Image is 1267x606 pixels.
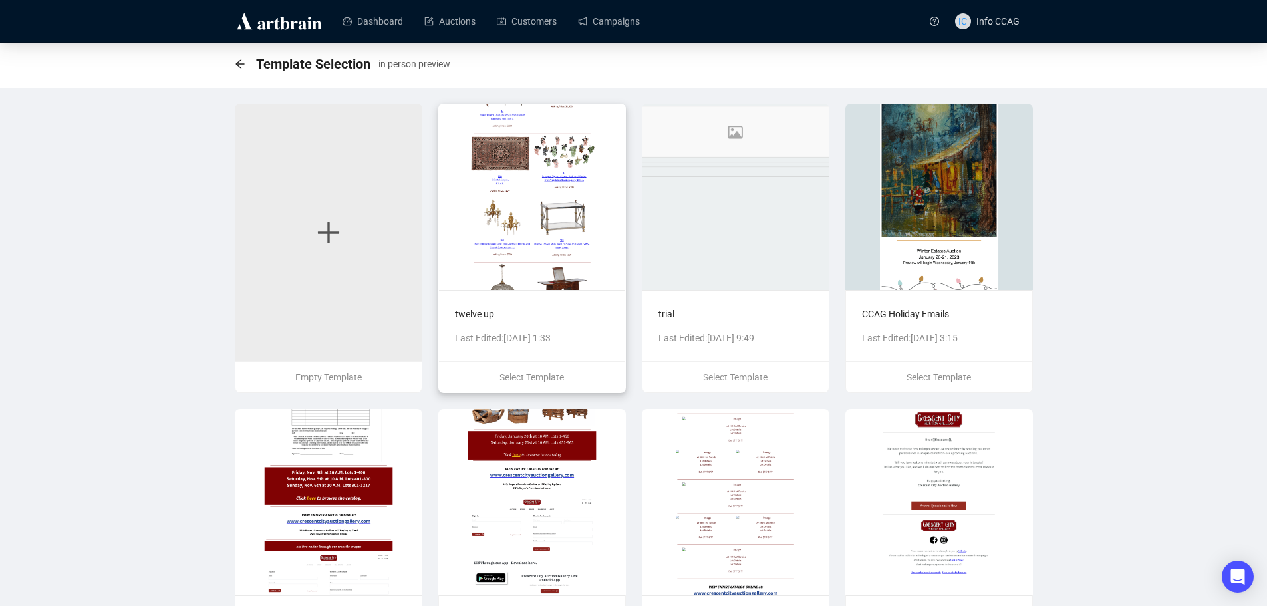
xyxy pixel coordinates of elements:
[315,220,342,246] span: plus
[235,11,324,32] img: logo
[658,307,813,321] p: trial
[642,409,829,595] img: 63fdb734d869cb90a86ae2bd
[703,372,768,382] span: Select Template
[424,4,476,39] a: Auctions
[295,372,362,382] span: Empty Template
[907,372,971,382] span: Select Template
[378,57,450,71] span: in person preview
[642,104,829,290] img: 6862a40ef8eef97542974b33
[235,59,245,70] div: back
[497,4,557,39] a: Customers
[343,4,403,39] a: Dashboard
[499,372,564,382] span: Select Template
[958,14,967,29] span: IC
[235,59,245,69] span: arrow-left
[438,409,626,595] img: 650466f24d8a4db0e0a61ca0
[658,331,813,345] p: Last Edited: [DATE] 9:49
[438,104,626,290] img: 687e88105e58fbb732d1b720
[235,409,422,595] img: 63fdb734d869cb90a86ae2ba
[845,409,1033,595] img: 64c42ca5d5f5a1a1a84179f3
[256,53,370,75] span: Template Selection
[930,17,939,26] span: question-circle
[845,104,1033,290] img: 63fdb734d869cb90a86ae2ca
[455,307,609,321] p: twelve up
[862,331,1016,345] p: Last Edited: [DATE] 3:15
[455,331,609,345] p: Last Edited: [DATE] 1:33
[1222,561,1254,593] div: Open Intercom Messenger
[578,4,640,39] a: Campaigns
[862,307,1016,321] p: CCAG Holiday Emails
[976,16,1020,27] span: Info CCAG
